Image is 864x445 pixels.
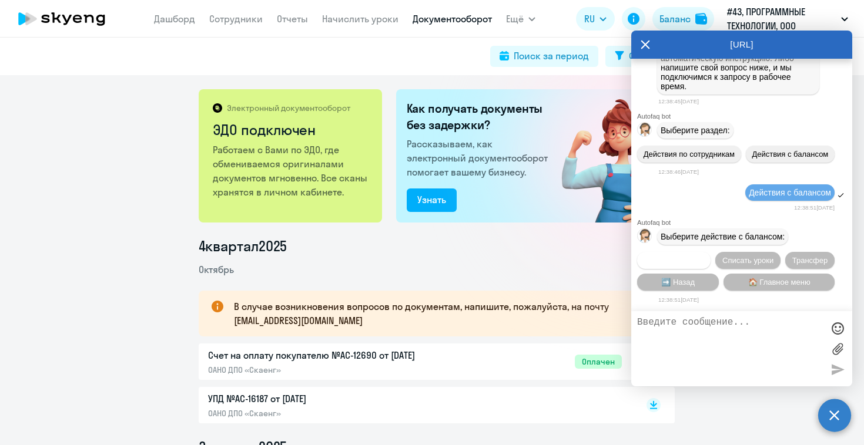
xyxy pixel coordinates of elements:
span: Действия с балансом [752,150,828,159]
button: 🏠 Главное меню [724,274,835,291]
button: #43, ПРОГРАММНЫЕ ТЕХНОЛОГИИ, ООО [721,5,854,33]
span: RU [584,12,595,26]
span: Действия по сотрудникам [644,150,735,159]
a: Сотрудники [209,13,263,25]
img: bot avatar [638,229,652,246]
img: balance [695,13,707,25]
p: Счет на оплату покупателю №AC-12690 от [DATE] [208,348,455,362]
time: 12:38:51[DATE] [794,204,835,211]
a: Документооборот [413,13,492,25]
button: RU [576,7,615,31]
div: Баланс [659,12,691,26]
span: Ещё [506,12,524,26]
p: ОАНО ДПО «Скаенг» [208,365,455,375]
time: 12:38:51[DATE] [658,296,699,303]
span: Начислить уроки [644,256,704,265]
button: Действия с балансом [746,146,835,163]
label: Лимит 10 файлов [829,340,846,358]
span: Действия с балансом [749,188,831,197]
p: #43, ПРОГРАММНЫЕ ТЕХНОЛОГИИ, ООО [727,5,836,33]
a: УПД №AC-16187 от [DATE]ОАНО ДПО «Скаенг» [208,392,622,419]
button: Действия по сотрудникам [637,146,741,163]
span: Выберите раздел: [661,126,730,135]
div: Autofaq bot [637,113,852,120]
span: ➡️ Назад [661,278,695,286]
p: ОАНО ДПО «Скаенг» [208,408,455,419]
h2: ЭДО подключен [213,120,370,139]
button: Поиск за период [490,46,598,67]
p: УПД №AC-16187 от [DATE] [208,392,455,406]
p: Электронный документооборот [227,103,350,113]
button: Ещё [506,7,535,31]
div: Фильтр [629,49,661,63]
p: Рассказываем, как электронный документооборот помогает вашему бизнесу. [407,137,552,179]
img: connected [542,89,675,222]
a: Дашборд [154,13,195,25]
span: Трансфер [792,256,828,265]
time: 12:38:46[DATE] [658,168,699,175]
span: Выберите действие с балансом: [661,232,785,241]
span: 🏠 Главное меню [748,278,811,286]
div: Узнать [417,193,446,207]
button: Трансфер [785,252,835,269]
h2: Как получать документы без задержки? [407,100,552,133]
img: bot avatar [638,123,652,140]
li: 4 квартал 2025 [199,237,675,255]
button: Фильтр [605,46,670,67]
span: Списать уроки [722,256,773,265]
button: Списать уроки [715,252,781,269]
p: Работаем с Вами по ЭДО, где обмениваемся оригиналами документов мгновенно. Все сканы хранятся в л... [213,143,370,199]
span: Оплачен [575,355,622,369]
button: Начислить уроки [637,252,711,269]
button: Узнать [407,188,457,212]
a: Счет на оплату покупателю №AC-12690 от [DATE]ОАНО ДПО «Скаенг»Оплачен [208,348,622,375]
p: В случае возникновения вопросов по документам, напишите, пожалуйста, на почту [EMAIL_ADDRESS][DOM... [234,299,654,328]
span: Октябрь [199,264,234,275]
time: 12:38:45[DATE] [658,98,699,104]
div: Поиск за период [514,49,589,63]
a: Отчеты [277,13,308,25]
button: Балансbalance [652,7,714,31]
button: ➡️ Назад [637,274,719,291]
div: Autofaq bot [637,219,852,226]
a: Начислить уроки [322,13,398,25]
